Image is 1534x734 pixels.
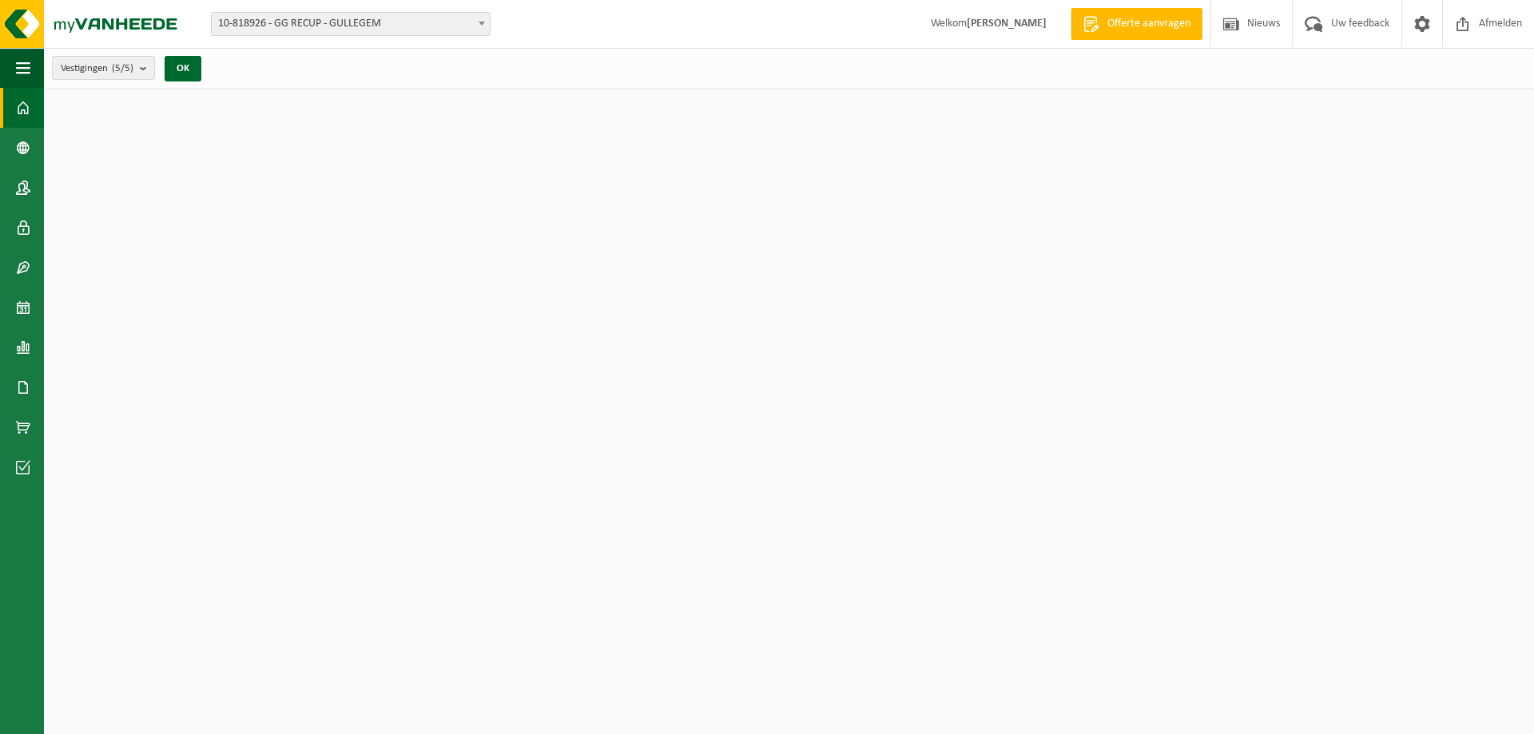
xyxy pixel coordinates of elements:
button: Vestigingen(5/5) [52,56,155,80]
strong: [PERSON_NAME] [967,18,1047,30]
span: Vestigingen [61,57,133,81]
span: 10-818926 - GG RECUP - GULLEGEM [211,12,491,36]
a: Offerte aanvragen [1071,8,1202,40]
button: OK [165,56,201,81]
span: 10-818926 - GG RECUP - GULLEGEM [212,13,490,35]
span: Offerte aanvragen [1103,16,1194,32]
count: (5/5) [112,63,133,73]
